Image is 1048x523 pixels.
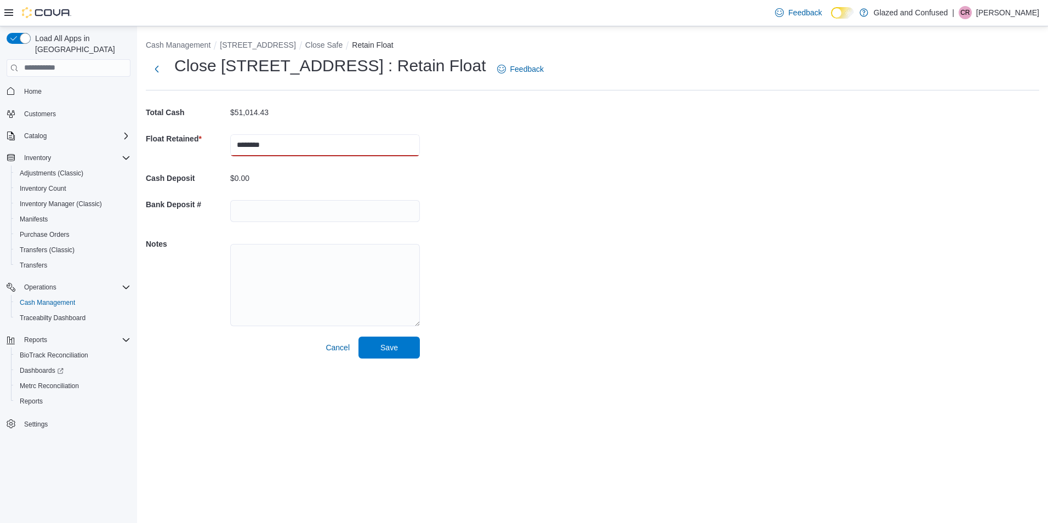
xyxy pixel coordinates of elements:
button: Settings [2,416,135,431]
span: Reports [24,336,47,344]
h1: Close [STREET_ADDRESS] : Retain Float [174,55,486,77]
span: Customers [24,110,56,118]
a: Home [20,85,46,98]
span: Settings [24,420,48,429]
span: Feedback [510,64,544,75]
span: BioTrack Reconciliation [15,349,130,362]
a: Settings [20,418,52,431]
button: Manifests [11,212,135,227]
button: Catalog [20,129,51,143]
a: BioTrack Reconciliation [15,349,93,362]
a: Adjustments (Classic) [15,167,88,180]
span: Transfers [20,261,47,270]
span: Reports [20,397,43,406]
span: Metrc Reconciliation [15,379,130,393]
span: Home [20,84,130,98]
a: Dashboards [15,364,68,377]
p: [PERSON_NAME] [976,6,1039,19]
a: Inventory Manager (Classic) [15,197,106,211]
button: Next [146,58,168,80]
span: Operations [20,281,130,294]
span: Traceabilty Dashboard [20,314,86,322]
span: Traceabilty Dashboard [15,311,130,325]
span: Inventory Count [20,184,66,193]
span: Inventory Manager (Classic) [20,200,102,208]
h5: Notes [146,233,228,255]
a: Inventory Count [15,182,71,195]
span: Reports [20,333,130,346]
h5: Total Cash [146,101,228,123]
a: Dashboards [11,363,135,378]
button: Catalog [2,128,135,144]
span: Inventory Manager (Classic) [15,197,130,211]
button: Cash Management [146,41,210,49]
button: Customers [2,106,135,122]
span: Operations [24,283,56,292]
span: Settings [20,417,130,430]
p: $51,014.43 [230,108,269,117]
button: BioTrack Reconciliation [11,348,135,363]
button: Transfers [11,258,135,273]
button: Inventory [20,151,55,164]
button: Reports [11,394,135,409]
button: Operations [2,280,135,295]
a: Metrc Reconciliation [15,379,83,393]
button: Adjustments (Classic) [11,166,135,181]
button: Cancel [321,337,354,359]
a: Manifests [15,213,52,226]
button: Reports [20,333,52,346]
p: Glazed and Confused [874,6,948,19]
a: Traceabilty Dashboard [15,311,90,325]
a: Transfers [15,259,52,272]
span: Catalog [20,129,130,143]
button: Reports [2,332,135,348]
button: Cash Management [11,295,135,310]
span: Transfers (Classic) [15,243,130,257]
span: Inventory Count [15,182,130,195]
button: Metrc Reconciliation [11,378,135,394]
button: Save [358,337,420,359]
button: Transfers (Classic) [11,242,135,258]
span: Load All Apps in [GEOGRAPHIC_DATA] [31,33,130,55]
div: Cody Rosenthal [959,6,972,19]
h5: Cash Deposit [146,167,228,189]
button: Traceabilty Dashboard [11,310,135,326]
span: Metrc Reconciliation [20,382,79,390]
button: Inventory Count [11,181,135,196]
span: Purchase Orders [15,228,130,241]
p: $0.00 [230,174,249,183]
span: Inventory [20,151,130,164]
button: Inventory Manager (Classic) [11,196,135,212]
span: Dashboards [20,366,64,375]
button: Purchase Orders [11,227,135,242]
span: Dashboards [15,364,130,377]
button: [STREET_ADDRESS] [220,41,295,49]
span: Purchase Orders [20,230,70,239]
span: Transfers (Classic) [20,246,75,254]
span: Cancel [326,342,350,353]
a: Purchase Orders [15,228,74,241]
span: Manifests [20,215,48,224]
span: Adjustments (Classic) [15,167,130,180]
span: Inventory [24,154,51,162]
span: BioTrack Reconciliation [20,351,88,360]
button: Home [2,83,135,99]
span: Manifests [15,213,130,226]
a: Feedback [771,2,826,24]
span: CR [960,6,970,19]
span: Home [24,87,42,96]
span: Save [380,342,398,353]
p: | [952,6,954,19]
h5: Bank Deposit # [146,194,228,215]
span: Feedback [788,7,822,18]
a: Reports [15,395,47,408]
nav: An example of EuiBreadcrumbs [146,39,1039,53]
span: Reports [15,395,130,408]
nav: Complex example [7,79,130,461]
button: Operations [20,281,61,294]
span: Transfers [15,259,130,272]
img: Cova [22,7,71,18]
button: Close Safe [305,41,343,49]
a: Transfers (Classic) [15,243,79,257]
